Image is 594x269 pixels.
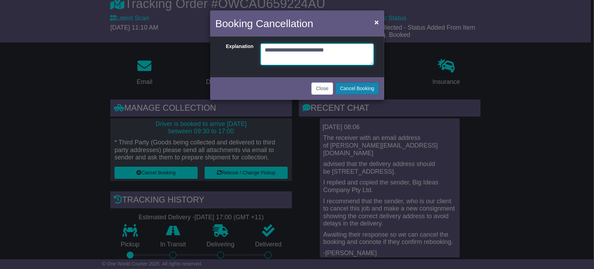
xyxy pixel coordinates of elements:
button: Cancel Booking [335,82,379,95]
button: Close [311,82,333,95]
button: Close [371,15,382,29]
label: Explanation [217,43,257,63]
span: × [374,18,379,26]
h4: Booking Cancellation [215,16,314,31]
